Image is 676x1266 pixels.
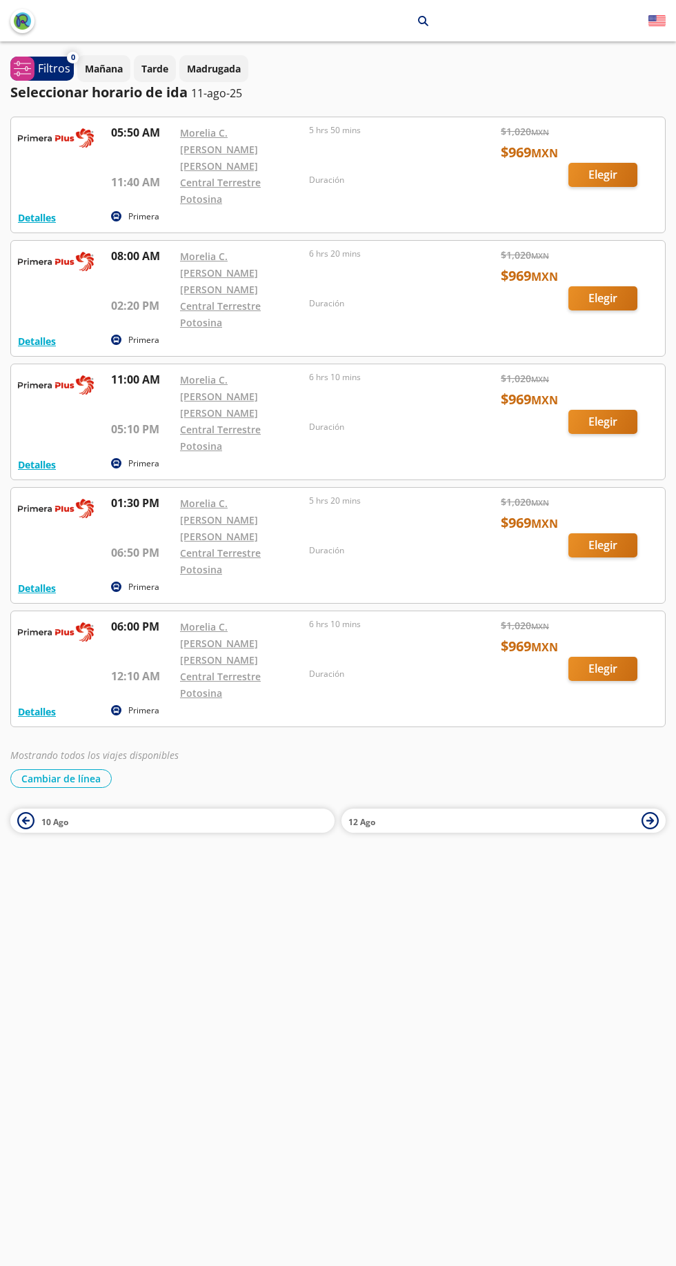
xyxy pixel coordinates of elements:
[180,299,261,329] a: Central Terrestre Potosina
[85,61,123,76] p: Mañana
[180,250,258,296] a: Morelia C. [PERSON_NAME] [PERSON_NAME]
[141,61,168,76] p: Tarde
[128,210,159,223] p: Primera
[77,55,130,82] button: Mañana
[10,769,112,788] button: Cambiar de línea
[41,816,68,828] span: 10 Ago
[10,82,188,103] p: Seleccionar horario de ida
[251,14,287,28] p: Morelia
[10,809,335,833] button: 10 Ago
[180,176,261,206] a: Central Terrestre Potosina
[348,816,375,828] span: 12 Ago
[10,749,179,762] em: Mostrando todos los viajes disponibles
[128,457,159,470] p: Primera
[180,670,261,700] a: Central Terrestre Potosina
[128,334,159,346] p: Primera
[179,55,248,82] button: Madrugada
[304,14,408,28] p: [GEOGRAPHIC_DATA][PERSON_NAME]
[648,12,666,30] button: English
[191,85,242,101] p: 11-ago-25
[128,704,159,717] p: Primera
[71,52,75,63] span: 0
[134,55,176,82] button: Tarde
[180,373,258,419] a: Morelia C. [PERSON_NAME] [PERSON_NAME]
[180,126,258,172] a: Morelia C. [PERSON_NAME] [PERSON_NAME]
[18,704,56,719] button: Detalles
[10,9,34,33] button: back
[18,334,56,348] button: Detalles
[10,57,74,81] button: 0Filtros
[180,620,258,666] a: Morelia C. [PERSON_NAME] [PERSON_NAME]
[38,60,70,77] p: Filtros
[341,809,666,833] button: 12 Ago
[187,61,241,76] p: Madrugada
[180,497,258,543] a: Morelia C. [PERSON_NAME] [PERSON_NAME]
[18,581,56,595] button: Detalles
[18,457,56,472] button: Detalles
[128,581,159,593] p: Primera
[180,423,261,453] a: Central Terrestre Potosina
[180,546,261,576] a: Central Terrestre Potosina
[18,210,56,225] button: Detalles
